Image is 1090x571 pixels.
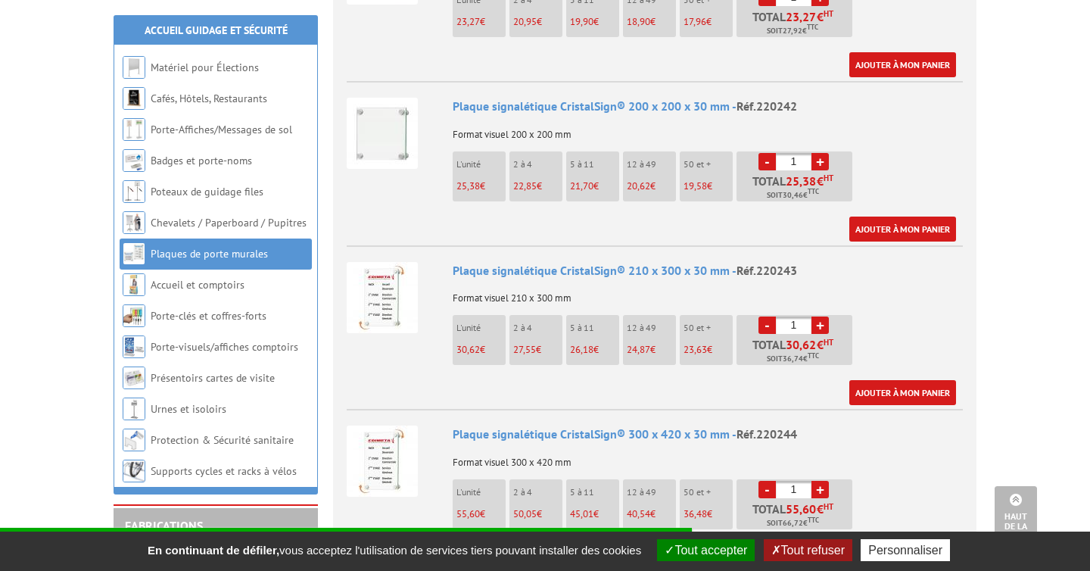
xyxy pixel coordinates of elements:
[456,179,480,192] span: 25,38
[786,11,817,23] span: 23,27
[767,189,819,201] span: Soit €
[786,339,817,351] span: 30,62
[123,149,145,172] img: Badges et porte-noms
[453,447,963,468] p: Format visuel 300 x 420 mm
[123,304,145,327] img: Porte-clés et coffres-forts
[456,159,506,170] p: L'unité
[627,179,650,192] span: 20,62
[151,433,294,447] a: Protection & Sécurité sanitaire
[786,503,817,515] span: 55,60
[811,153,829,170] a: +
[151,309,266,323] a: Porte-clés et coffres-forts
[627,509,676,520] p: €
[151,185,263,198] a: Poteaux de guidage files
[123,335,145,358] img: Porte-visuels/affiches comptoirs
[767,517,819,529] span: Soit €
[758,153,776,170] a: -
[684,15,706,28] span: 17,96
[123,180,145,203] img: Poteaux de guidage files
[151,464,297,478] a: Supports cycles et racks à vélos
[570,323,619,333] p: 5 à 11
[684,159,733,170] p: 50 et +
[861,539,950,561] button: Personnaliser (fenêtre modale)
[151,92,267,105] a: Cafés, Hôtels, Restaurants
[123,56,145,79] img: Matériel pour Élections
[513,17,562,27] p: €
[513,159,562,170] p: 2 à 4
[808,187,819,195] sup: TTC
[140,544,649,557] span: vous acceptez l'utilisation de services tiers pouvant installer des cookies
[817,339,824,351] span: €
[767,353,819,365] span: Soit €
[817,11,824,23] span: €
[817,503,824,515] span: €
[145,23,288,37] a: Accueil Guidage et Sécurité
[657,539,755,561] button: Tout accepter
[513,323,562,333] p: 2 à 4
[767,25,818,37] span: Soit €
[123,398,145,420] img: Urnes et isoloirs
[453,426,963,443] div: Plaque signalétique CristalSign® 300 x 420 x 30 mm -
[737,263,797,278] span: Réf.220243
[513,345,562,355] p: €
[684,487,733,498] p: 50 et +
[684,181,733,192] p: €
[570,17,619,27] p: €
[123,273,145,296] img: Accueil et comptoirs
[684,17,733,27] p: €
[627,15,650,28] span: 18,90
[151,371,275,385] a: Présentoirs cartes de visite
[456,509,506,520] p: €
[684,507,707,520] span: 36,48
[824,501,833,512] sup: HT
[684,509,733,520] p: €
[123,87,145,110] img: Cafés, Hôtels, Restaurants
[684,179,707,192] span: 19,58
[627,343,650,356] span: 24,87
[125,518,203,547] a: FABRICATIONS"Sur Mesure"
[627,487,676,498] p: 12 à 49
[849,217,956,242] a: Ajouter à mon panier
[123,367,145,389] img: Présentoirs cartes de visite
[570,507,593,520] span: 45,01
[453,98,963,115] div: Plaque signalétique CristalSign® 200 x 200 x 30 mm -
[758,317,776,334] a: -
[783,189,803,201] span: 30,46
[758,481,776,498] a: -
[817,175,824,187] span: €
[783,353,803,365] span: 36,74
[513,507,537,520] span: 50,05
[570,181,619,192] p: €
[347,426,418,497] img: Plaque signalétique CristalSign® 300 x 420 x 30 mm
[849,52,956,77] a: Ajouter à mon panier
[456,507,480,520] span: 55,60
[570,179,593,192] span: 21,70
[783,517,803,529] span: 66,72
[151,154,252,167] a: Badges et porte-noms
[123,242,145,265] img: Plaques de porte murales
[513,487,562,498] p: 2 à 4
[786,175,817,187] span: 25,38
[824,8,833,19] sup: HT
[123,211,145,234] img: Chevalets / Paperboard / Pupitres
[347,98,418,169] img: Plaque signalétique CristalSign® 200 x 200 x 30 mm
[737,98,797,114] span: Réf.220242
[740,11,852,37] p: Total
[849,380,956,405] a: Ajouter à mon panier
[570,15,593,28] span: 19,90
[627,17,676,27] p: €
[123,118,145,141] img: Porte-Affiches/Messages de sol
[570,345,619,355] p: €
[740,503,852,529] p: Total
[453,282,963,304] p: Format visuel 210 x 300 mm
[123,460,145,482] img: Supports cycles et racks à vélos
[684,323,733,333] p: 50 et +
[151,247,268,261] a: Plaques de porte murales
[808,351,819,360] sup: TTC
[824,337,833,348] sup: HT
[627,159,676,170] p: 12 à 49
[627,345,676,355] p: €
[151,216,307,229] a: Chevalets / Paperboard / Pupitres
[807,23,818,31] sup: TTC
[456,345,506,355] p: €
